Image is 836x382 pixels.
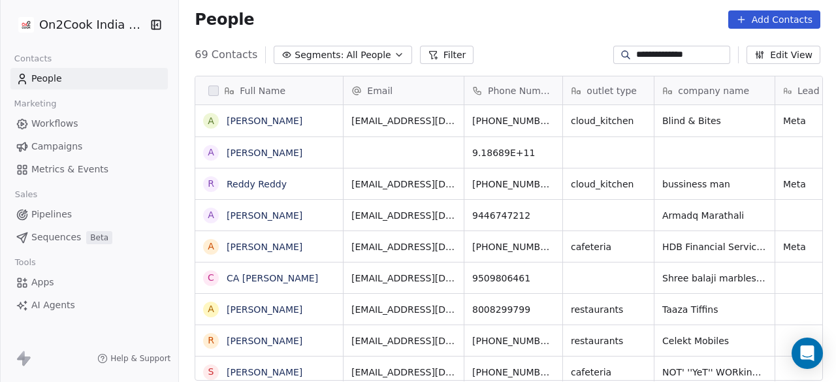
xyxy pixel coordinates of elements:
[351,114,456,127] span: [EMAIL_ADDRESS][DOMAIN_NAME]
[488,84,555,97] span: Phone Number
[351,209,456,222] span: [EMAIL_ADDRESS][DOMAIN_NAME]
[97,353,170,364] a: Help & Support
[464,76,562,104] div: Phone Number
[10,113,168,135] a: Workflows
[571,240,646,253] span: cafeteria
[10,68,168,89] a: People
[662,209,767,222] span: Armadq Marathali
[9,185,43,204] span: Sales
[472,146,555,159] span: 9.18689E+11
[10,272,168,293] a: Apps
[351,303,456,316] span: [EMAIL_ADDRESS][DOMAIN_NAME]
[662,178,767,191] span: bussiness man
[8,94,62,114] span: Marketing
[351,178,456,191] span: [EMAIL_ADDRESS][DOMAIN_NAME]
[472,114,555,127] span: [PHONE_NUMBER]
[351,366,456,379] span: [EMAIL_ADDRESS][DOMAIN_NAME]
[208,302,215,316] div: A
[571,366,646,379] span: cafeteria
[10,136,168,157] a: Campaigns
[227,116,302,126] a: [PERSON_NAME]
[195,76,343,104] div: Full Name
[420,46,474,64] button: Filter
[110,353,170,364] span: Help & Support
[472,178,555,191] span: [PHONE_NUMBER]
[472,334,555,347] span: [PHONE_NUMBER]
[227,367,302,377] a: [PERSON_NAME]
[31,163,108,176] span: Metrics & Events
[8,49,57,69] span: Contacts
[662,366,767,379] span: NOT' ''YeT'' WORking' ''am' 'sTiL' 'studing' nagarjuna junior college sangareddy
[208,334,214,347] div: R
[662,303,767,316] span: Taaza Tiffins
[662,114,767,127] span: Blind & Bites
[346,48,391,62] span: All People
[792,338,823,369] div: Open Intercom Messenger
[31,231,81,244] span: Sequences
[227,148,302,158] a: [PERSON_NAME]
[472,240,555,253] span: [PHONE_NUMBER]
[472,303,555,316] span: 8008299799
[662,334,767,347] span: Celekt Mobiles
[195,47,257,63] span: 69 Contacts
[16,14,141,36] button: On2Cook India Pvt. Ltd.
[208,271,214,285] div: C
[31,72,62,86] span: People
[571,303,646,316] span: restaurants
[31,298,75,312] span: AI Agents
[662,272,767,285] span: Shree balaji marbles & minerals
[472,272,555,285] span: 9509806461
[654,76,775,104] div: company name
[351,240,456,253] span: [EMAIL_ADDRESS][DOMAIN_NAME]
[728,10,820,29] button: Add Contacts
[31,208,72,221] span: Pipelines
[208,114,215,128] div: A
[571,114,646,127] span: cloud_kitchen
[9,253,41,272] span: Tools
[39,16,147,33] span: On2Cook India Pvt. Ltd.
[344,76,464,104] div: Email
[227,242,302,252] a: [PERSON_NAME]
[227,336,302,346] a: [PERSON_NAME]
[747,46,820,64] button: Edit View
[227,304,302,315] a: [PERSON_NAME]
[571,178,646,191] span: cloud_kitchen
[208,146,215,159] div: A
[86,231,112,244] span: Beta
[678,84,749,97] span: company name
[472,209,555,222] span: 9446747212
[227,210,302,221] a: [PERSON_NAME]
[240,84,285,97] span: Full Name
[18,17,34,33] img: on2cook%20logo-04%20copy.jpg
[587,84,637,97] span: outlet type
[10,159,168,180] a: Metrics & Events
[31,117,78,131] span: Workflows
[208,208,215,222] div: A
[208,177,214,191] div: R
[227,273,318,283] a: CA [PERSON_NAME]
[31,276,54,289] span: Apps
[571,334,646,347] span: restaurants
[10,204,168,225] a: Pipelines
[195,105,344,381] div: grid
[10,227,168,248] a: SequencesBeta
[662,240,767,253] span: HDB Financial Services Ltd.
[208,365,214,379] div: s
[351,334,456,347] span: [EMAIL_ADDRESS][DOMAIN_NAME]
[208,240,215,253] div: A
[472,366,555,379] span: [PHONE_NUMBER]
[295,48,344,62] span: Segments:
[351,272,456,285] span: [EMAIL_ADDRESS][DOMAIN_NAME]
[563,76,654,104] div: outlet type
[227,179,287,189] a: Reddy Reddy
[10,294,168,316] a: AI Agents
[195,10,254,29] span: People
[367,84,393,97] span: Email
[31,140,82,153] span: Campaigns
